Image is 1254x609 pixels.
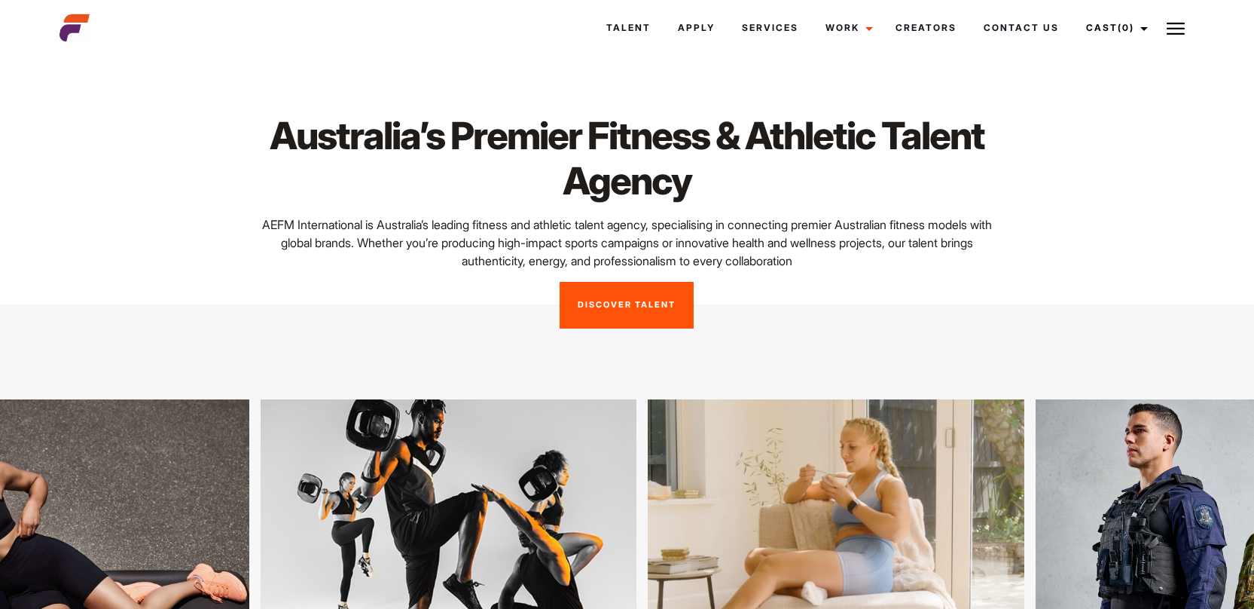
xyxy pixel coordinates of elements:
a: Services [728,8,812,48]
a: Talent [593,8,664,48]
a: Contact Us [970,8,1072,48]
a: Work [812,8,882,48]
span: (0) [1118,22,1134,33]
img: cropped-aefm-brand-fav-22-square.png [59,13,90,43]
a: Discover Talent [560,282,694,329]
p: AEFM International is Australia’s leading fitness and athletic talent agency, specialising in con... [252,216,1002,270]
h1: Australia’s Premier Fitness & Athletic Talent Agency [252,113,1002,204]
a: Cast(0) [1072,8,1157,48]
a: Creators [882,8,970,48]
img: Burger icon [1167,20,1185,38]
a: Apply [664,8,728,48]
